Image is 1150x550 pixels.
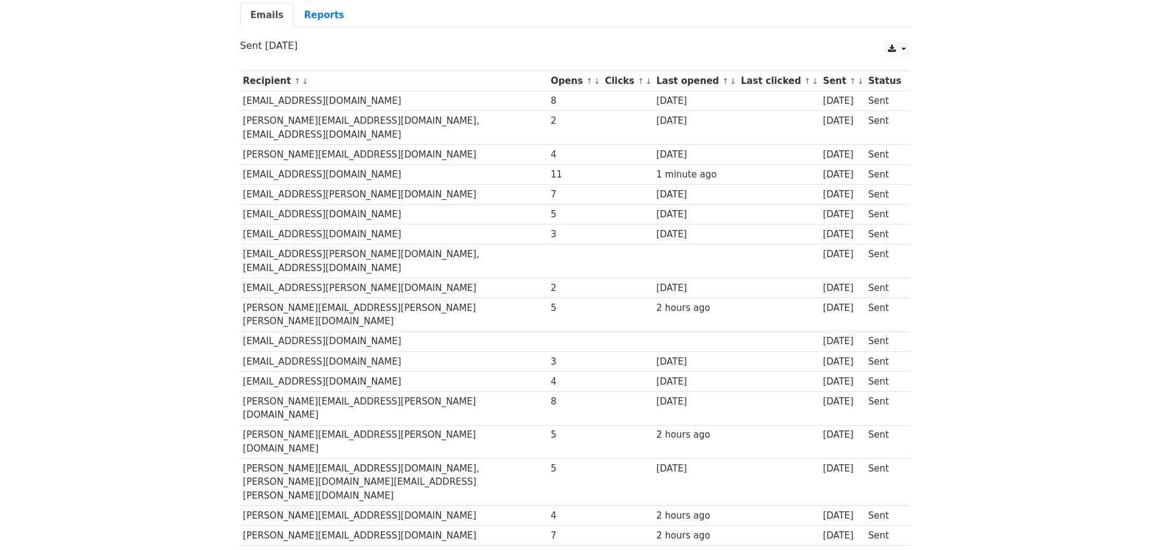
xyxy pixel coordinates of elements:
[812,77,819,86] a: ↓
[656,281,735,295] div: [DATE]
[594,77,601,86] a: ↓
[240,71,548,91] th: Recipient
[240,205,548,225] td: [EMAIL_ADDRESS][DOMAIN_NAME]
[865,71,904,91] th: Status
[240,331,548,351] td: [EMAIL_ADDRESS][DOMAIN_NAME]
[653,71,738,91] th: Last opened
[823,94,863,108] div: [DATE]
[551,355,599,369] div: 3
[551,509,599,523] div: 4
[823,188,863,202] div: [DATE]
[823,395,863,409] div: [DATE]
[738,71,820,91] th: Last clicked
[240,425,548,459] td: [PERSON_NAME][EMAIL_ADDRESS][PERSON_NAME][DOMAIN_NAME]
[240,245,548,278] td: [EMAIL_ADDRESS][PERSON_NAME][DOMAIN_NAME], [EMAIL_ADDRESS][DOMAIN_NAME]
[865,331,904,351] td: Sent
[823,301,863,315] div: [DATE]
[240,526,548,546] td: [PERSON_NAME][EMAIL_ADDRESS][DOMAIN_NAME]
[240,225,548,245] td: [EMAIL_ADDRESS][DOMAIN_NAME]
[865,91,904,111] td: Sent
[551,281,599,295] div: 2
[823,248,863,261] div: [DATE]
[722,77,729,86] a: ↑
[551,94,599,108] div: 8
[656,529,735,543] div: 2 hours ago
[804,77,811,86] a: ↑
[823,114,863,128] div: [DATE]
[302,77,308,86] a: ↓
[865,205,904,225] td: Sent
[656,375,735,389] div: [DATE]
[656,148,735,162] div: [DATE]
[823,428,863,442] div: [DATE]
[865,144,904,164] td: Sent
[548,71,602,91] th: Opens
[240,391,548,425] td: [PERSON_NAME][EMAIL_ADDRESS][PERSON_NAME][DOMAIN_NAME]
[865,245,904,278] td: Sent
[551,148,599,162] div: 4
[656,395,735,409] div: [DATE]
[656,168,735,182] div: 1 minute ago
[865,351,904,371] td: Sent
[1090,492,1150,550] div: Widżet czatu
[656,355,735,369] div: [DATE]
[240,506,548,526] td: [PERSON_NAME][EMAIL_ADDRESS][DOMAIN_NAME]
[865,185,904,205] td: Sent
[865,111,904,145] td: Sent
[645,77,652,86] a: ↓
[656,428,735,442] div: 2 hours ago
[656,301,735,315] div: 2 hours ago
[551,375,599,389] div: 4
[865,278,904,298] td: Sent
[240,459,548,506] td: [PERSON_NAME][EMAIL_ADDRESS][DOMAIN_NAME], [PERSON_NAME][DOMAIN_NAME][EMAIL_ADDRESS][PERSON_NAME]...
[551,208,599,222] div: 5
[551,114,599,128] div: 2
[823,462,863,476] div: [DATE]
[551,462,599,476] div: 5
[823,148,863,162] div: [DATE]
[865,526,904,546] td: Sent
[656,462,735,476] div: [DATE]
[551,395,599,409] div: 8
[865,371,904,391] td: Sent
[294,77,301,86] a: ↑
[551,529,599,543] div: 7
[586,77,593,86] a: ↑
[823,509,863,523] div: [DATE]
[240,111,548,145] td: [PERSON_NAME][EMAIL_ADDRESS][DOMAIN_NAME], [EMAIL_ADDRESS][DOMAIN_NAME]
[656,208,735,222] div: [DATE]
[823,168,863,182] div: [DATE]
[865,225,904,245] td: Sent
[240,39,910,52] p: Sent [DATE]
[240,91,548,111] td: [EMAIL_ADDRESS][DOMAIN_NAME]
[820,71,865,91] th: Sent
[240,351,548,371] td: [EMAIL_ADDRESS][DOMAIN_NAME]
[656,228,735,241] div: [DATE]
[865,164,904,184] td: Sent
[656,94,735,108] div: [DATE]
[602,71,653,91] th: Clicks
[240,298,548,332] td: [PERSON_NAME][EMAIL_ADDRESS][PERSON_NAME][PERSON_NAME][DOMAIN_NAME]
[823,281,863,295] div: [DATE]
[865,506,904,526] td: Sent
[823,208,863,222] div: [DATE]
[656,188,735,202] div: [DATE]
[730,77,736,86] a: ↓
[240,278,548,298] td: [EMAIL_ADDRESS][PERSON_NAME][DOMAIN_NAME]
[551,188,599,202] div: 7
[240,144,548,164] td: [PERSON_NAME][EMAIL_ADDRESS][DOMAIN_NAME]
[656,509,735,523] div: 2 hours ago
[849,77,856,86] a: ↑
[865,459,904,506] td: Sent
[240,185,548,205] td: [EMAIL_ADDRESS][PERSON_NAME][DOMAIN_NAME]
[656,114,735,128] div: [DATE]
[240,164,548,184] td: [EMAIL_ADDRESS][DOMAIN_NAME]
[865,425,904,459] td: Sent
[294,3,354,28] a: Reports
[857,77,864,86] a: ↓
[551,428,599,442] div: 5
[1090,492,1150,550] iframe: Chat Widget
[240,3,294,28] a: Emails
[865,298,904,332] td: Sent
[637,77,644,86] a: ↑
